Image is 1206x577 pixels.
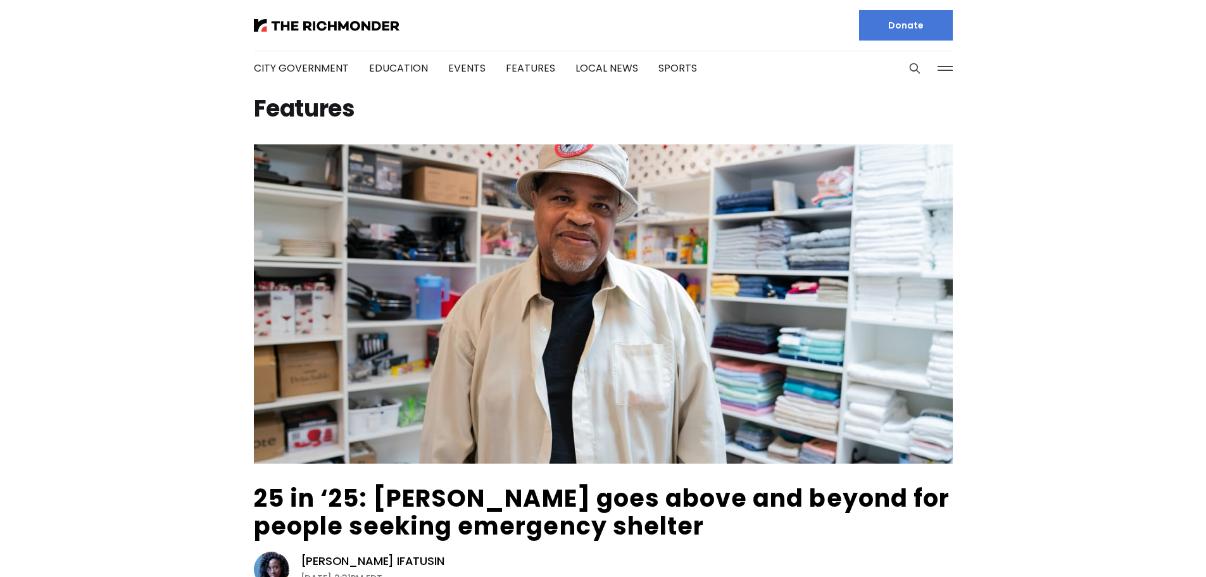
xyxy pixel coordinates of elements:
h1: Features [254,99,953,119]
a: Events [448,61,486,75]
button: Search this site [905,59,924,78]
a: Local News [575,61,638,75]
img: 25 in ‘25: Rodney Hopkins goes above and beyond for people seeking emergency shelter [254,144,953,464]
a: Features [506,61,555,75]
a: 25 in ‘25: [PERSON_NAME] goes above and beyond for people seeking emergency shelter [254,481,950,543]
img: The Richmonder [254,19,399,32]
a: Donate [859,10,953,41]
a: [PERSON_NAME] Ifatusin [301,554,444,569]
iframe: portal-trigger [1099,515,1206,577]
a: Sports [658,61,697,75]
a: Education [369,61,428,75]
a: City Government [254,61,349,75]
